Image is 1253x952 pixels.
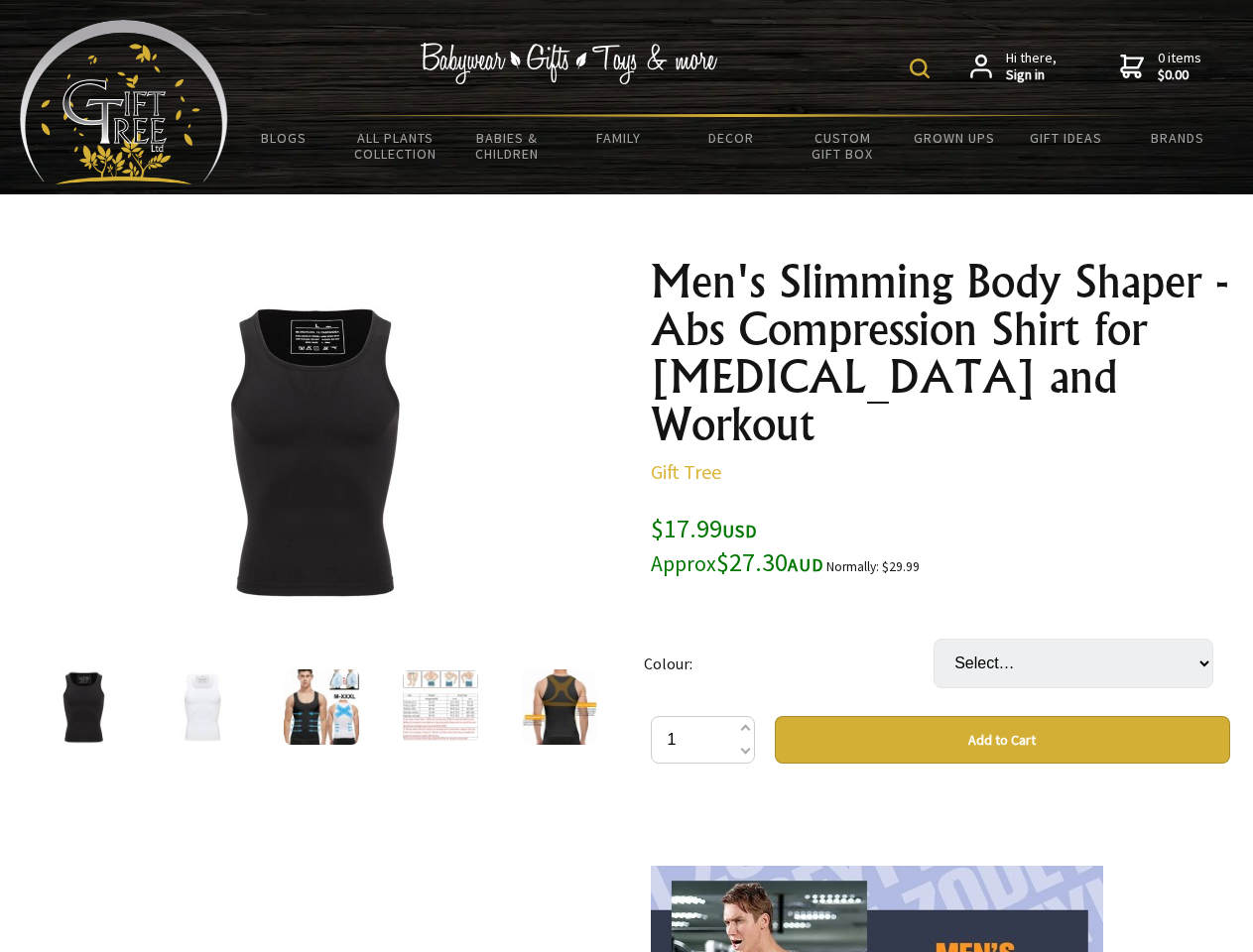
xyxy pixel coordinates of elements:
img: Babywear - Gifts - Toys & more [421,43,718,84]
strong: Sign in [1006,66,1057,84]
img: Men's Slimming Body Shaper - Abs Compression Shirt for Gynecomastia and Workout [403,669,478,745]
span: Hi there, [1006,50,1057,84]
a: Grown Ups [898,117,1010,159]
a: Hi there,Sign in [970,50,1057,84]
a: All Plants Collection [340,117,452,175]
a: Decor [675,117,787,159]
a: BLOGS [228,117,340,159]
a: Gift Tree [651,459,721,484]
a: 0 items$0.00 [1120,50,1201,84]
a: Custom Gift Box [787,117,899,175]
span: AUD [788,553,823,576]
a: Gift Ideas [1010,117,1122,159]
small: Approx [651,550,716,577]
span: 0 items [1158,49,1201,84]
button: Add to Cart [775,716,1230,764]
small: Normally: $29.99 [826,558,920,575]
strong: $0.00 [1158,66,1201,84]
img: Men's Slimming Body Shaper - Abs Compression Shirt for Gynecomastia and Workout [46,669,121,745]
img: Men's Slimming Body Shaper - Abs Compression Shirt for Gynecomastia and Workout [284,669,359,745]
span: $17.99 $27.30 [651,512,823,578]
img: Men's Slimming Body Shaper - Abs Compression Shirt for Gynecomastia and Workout [522,669,597,745]
a: Family [564,117,676,159]
img: Men's Slimming Body Shaper - Abs Compression Shirt for Gynecomastia and Workout [165,669,240,745]
img: Men's Slimming Body Shaper - Abs Compression Shirt for Gynecomastia and Workout [159,297,468,606]
h1: Men's Slimming Body Shaper - Abs Compression Shirt for [MEDICAL_DATA] and Workout [651,258,1230,448]
span: USD [722,520,757,542]
img: Babyware - Gifts - Toys and more... [20,20,228,184]
a: Babies & Children [451,117,564,175]
td: Colour: [644,611,934,716]
a: Brands [1122,117,1234,159]
img: product search [910,59,930,78]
